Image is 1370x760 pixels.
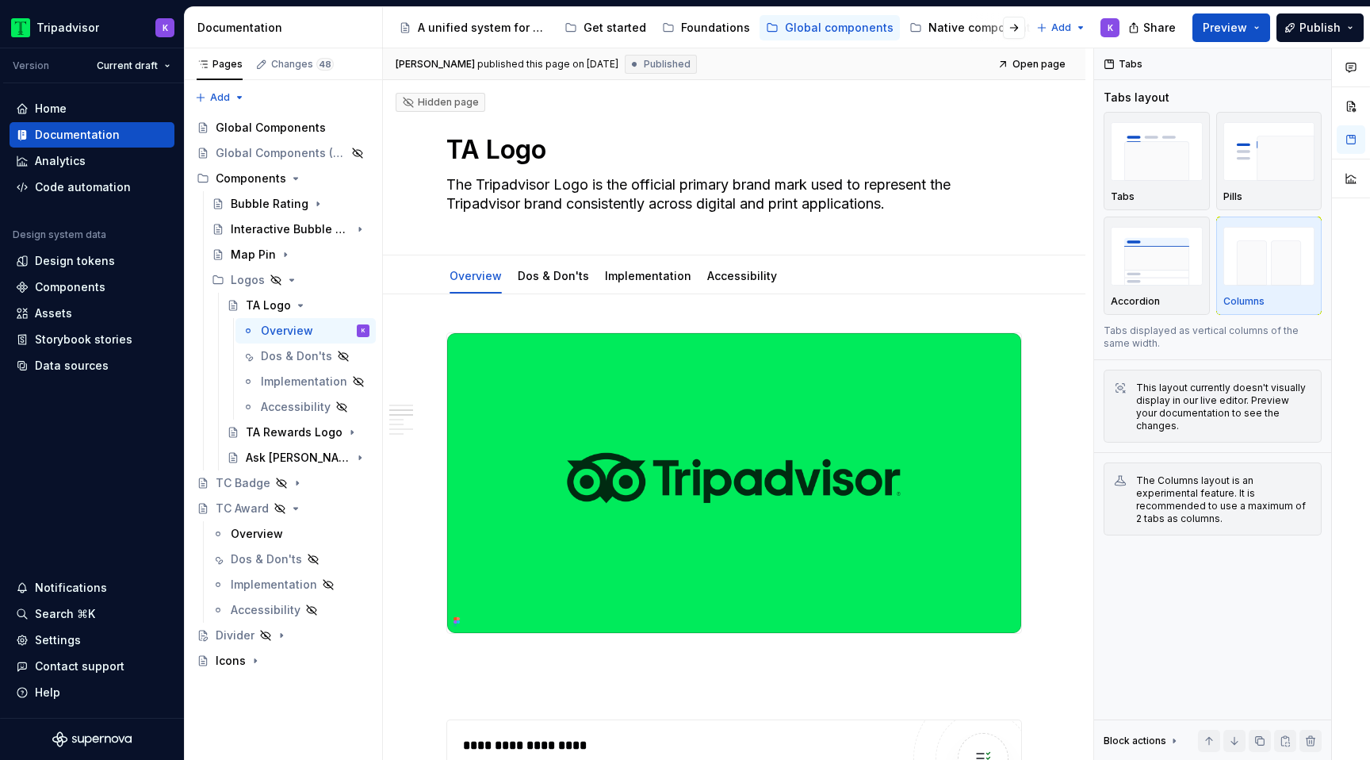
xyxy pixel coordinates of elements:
[13,228,106,241] div: Design system data
[205,217,376,242] a: Interactive Bubble Rating
[10,96,174,121] a: Home
[52,731,132,747] svg: Supernova Logo
[197,20,376,36] div: Documentation
[235,394,376,420] a: Accessibility
[10,274,174,300] a: Components
[1143,20,1176,36] span: Share
[10,301,174,326] a: Assets
[231,221,350,237] div: Interactive Bubble Rating
[231,577,317,593] div: Implementation
[205,547,376,572] a: Dos & Don'ts
[1104,730,1181,752] div: Block actions
[35,279,105,295] div: Components
[605,269,691,282] a: Implementation
[11,18,30,37] img: 0ed0e8b8-9446-497d-bad0-376821b19aa5.png
[35,253,115,269] div: Design tokens
[10,654,174,679] button: Contact support
[190,166,376,191] div: Components
[271,58,334,71] div: Changes
[36,20,99,36] div: Tripadvisor
[261,399,331,415] div: Accessibility
[1299,20,1341,36] span: Publish
[216,628,254,643] div: Divider
[443,259,508,292] div: Overview
[10,575,174,601] button: Notifications
[10,248,174,274] a: Design tokens
[197,58,243,71] div: Pages
[1104,90,1169,106] div: Tabs layout
[447,333,1021,633] img: a5419e13-1947-4452-8078-34f125195863.png
[1223,122,1315,180] img: placeholder
[231,602,300,618] div: Accessibility
[216,501,269,516] div: TC Award
[1031,17,1091,39] button: Add
[35,685,60,701] div: Help
[392,12,1028,44] div: Page tree
[644,58,691,71] span: Published
[10,148,174,174] a: Analytics
[190,496,376,521] a: TC Award
[205,242,376,267] a: Map Pin
[10,353,174,378] a: Data sources
[656,15,756,40] a: Foundations
[216,475,270,491] div: TC Badge
[231,526,283,542] div: Overview
[246,450,350,466] div: Ask [PERSON_NAME] Logo
[190,140,376,166] a: Global Components (Reference)
[261,374,347,390] div: Implementation
[1111,227,1203,285] img: placeholder
[1120,13,1186,42] button: Share
[190,86,250,109] button: Add
[1108,21,1113,34] div: K
[190,115,376,140] a: Global Components
[35,127,120,143] div: Documentation
[90,55,178,77] button: Current draft
[511,259,595,292] div: Dos & Don'ts
[316,58,334,71] span: 48
[246,424,342,440] div: TA Rewards Logo
[261,348,332,364] div: Dos & Don'ts
[35,632,81,648] div: Settings
[10,601,174,627] button: Search ⌘K
[10,628,174,653] a: Settings
[261,323,313,339] div: Overview
[10,680,174,705] button: Help
[392,15,555,40] a: A unified system for every journey.
[707,269,777,282] a: Accessibility
[584,20,646,36] div: Get started
[163,21,168,34] div: K
[402,96,479,109] div: Hidden page
[205,521,376,547] a: Overview
[231,196,308,212] div: Bubble Rating
[1223,295,1265,308] p: Columns
[1136,474,1311,525] div: The Columns layout is an experimental feature. It is recommended to use a maximum of 2 tabs as co...
[216,171,286,186] div: Components
[35,153,86,169] div: Analytics
[10,327,174,352] a: Storybook stories
[246,297,291,313] div: TA Logo
[518,269,589,282] a: Dos & Don'ts
[216,653,246,669] div: Icons
[13,59,49,72] div: Version
[231,551,302,567] div: Dos & Don'ts
[35,179,131,195] div: Code automation
[1051,21,1071,34] span: Add
[190,648,376,674] a: Icons
[205,267,376,293] div: Logos
[760,15,900,40] a: Global components
[10,175,174,200] a: Code automation
[216,145,346,161] div: Global Components (Reference)
[231,247,276,263] div: Map Pin
[231,272,265,288] div: Logos
[477,58,618,71] div: published this page on [DATE]
[35,358,109,374] div: Data sources
[1104,324,1322,350] p: Tabs displayed as vertical columns of the same width.
[928,20,1037,36] div: Native components
[701,259,783,292] div: Accessibility
[1104,112,1210,210] button: placeholderTabs
[1104,735,1166,747] div: Block actions
[205,597,376,623] a: Accessibility
[190,115,376,674] div: Page tree
[1216,217,1322,315] button: placeholderColumns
